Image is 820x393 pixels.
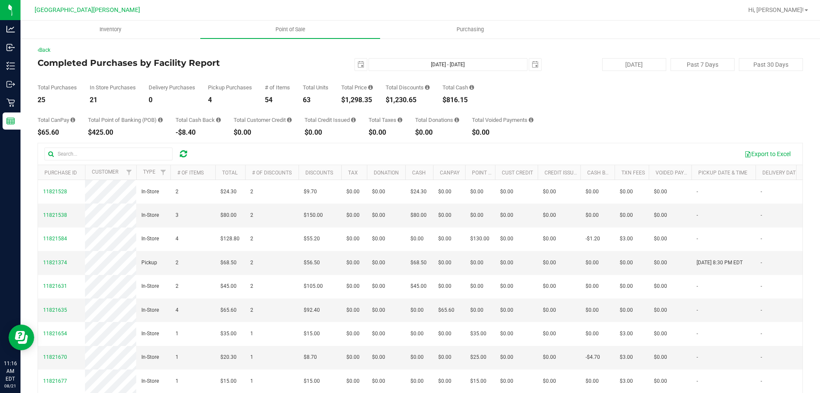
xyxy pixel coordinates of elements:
[176,259,179,267] span: 2
[9,325,34,350] iframe: Resource center
[43,331,67,337] span: 11821654
[470,235,489,243] span: $130.00
[410,306,424,314] span: $0.00
[472,117,533,123] div: Total Voided Payments
[38,58,293,68] h4: Completed Purchases by Facility Report
[220,235,240,243] span: $128.80
[372,377,385,385] span: $0.00
[656,170,698,176] a: Voided Payment
[176,353,179,361] span: 1
[88,117,163,123] div: Total Point of Banking (POB)
[500,211,513,219] span: $0.00
[500,282,513,290] span: $0.00
[470,188,483,196] span: $0.00
[697,282,698,290] span: -
[156,165,170,180] a: Filter
[220,211,237,219] span: $80.00
[472,129,533,136] div: $0.00
[586,188,599,196] span: $0.00
[470,377,486,385] span: $15.00
[250,235,253,243] span: 2
[529,59,541,71] span: select
[304,259,320,267] span: $56.50
[654,211,667,219] span: $0.00
[410,282,427,290] span: $45.00
[698,170,747,176] a: Pickup Date & Time
[304,306,320,314] span: $92.40
[92,169,118,175] a: Customer
[220,306,237,314] span: $65.60
[620,330,633,338] span: $3.00
[250,282,253,290] span: 2
[543,282,556,290] span: $0.00
[372,188,385,196] span: $0.00
[250,188,253,196] span: 2
[122,165,136,180] a: Filter
[43,378,67,384] span: 11821677
[761,330,762,338] span: -
[220,282,237,290] span: $45.00
[250,377,253,385] span: 1
[6,98,15,107] inline-svg: Retail
[346,235,360,243] span: $0.00
[438,377,451,385] span: $0.00
[410,211,427,219] span: $80.00
[346,188,360,196] span: $0.00
[176,306,179,314] span: 4
[177,170,204,176] a: # of Items
[141,306,159,314] span: In-Store
[654,259,667,267] span: $0.00
[470,211,483,219] span: $0.00
[176,188,179,196] span: 2
[208,97,252,103] div: 4
[761,259,762,267] span: -
[346,282,360,290] span: $0.00
[234,117,292,123] div: Total Customer Credit
[697,235,698,243] span: -
[141,330,159,338] span: In-Store
[472,170,533,176] a: Point of Banking (POB)
[620,211,633,219] span: $0.00
[6,80,15,89] inline-svg: Outbound
[6,117,15,125] inline-svg: Reports
[176,330,179,338] span: 1
[438,259,451,267] span: $0.00
[304,188,317,196] span: $9.70
[304,330,320,338] span: $15.00
[500,306,513,314] span: $0.00
[43,283,67,289] span: 11821631
[70,117,75,123] i: Sum of the successful, non-voided CanPay payment transactions for all purchases in the date range.
[543,306,556,314] span: $0.00
[410,259,427,267] span: $68.50
[469,85,474,90] i: Sum of the successful, non-voided cash payment transactions for all purchases in the date range. ...
[346,353,360,361] span: $0.00
[38,129,75,136] div: $65.60
[438,211,451,219] span: $0.00
[697,211,698,219] span: -
[415,117,459,123] div: Total Donations
[697,353,698,361] span: -
[372,211,385,219] span: $0.00
[620,259,633,267] span: $0.00
[425,85,430,90] i: Sum of the discount values applied to the all purchases in the date range.
[500,353,513,361] span: $0.00
[438,235,451,243] span: $0.00
[372,259,385,267] span: $0.00
[141,259,157,267] span: Pickup
[500,330,513,338] span: $0.00
[90,97,136,103] div: 21
[500,235,513,243] span: $0.00
[440,170,460,176] a: CanPay
[543,211,556,219] span: $0.00
[620,306,633,314] span: $0.00
[410,235,424,243] span: $0.00
[586,353,600,361] span: -$4.70
[654,235,667,243] span: $0.00
[200,21,380,38] a: Point of Sale
[543,259,556,267] span: $0.00
[348,170,358,176] a: Tax
[438,188,451,196] span: $0.00
[586,282,599,290] span: $0.00
[586,330,599,338] span: $0.00
[372,330,385,338] span: $0.00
